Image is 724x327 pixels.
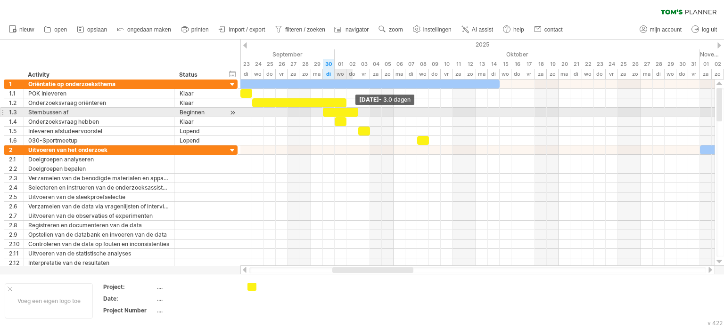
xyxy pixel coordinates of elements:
div: 2.10 [9,239,23,248]
span: filteren / zoeken [285,26,325,33]
div: .... [157,283,236,291]
div: zondag, 28 September 2025 [299,69,311,79]
div: Doelgroepen analyseren [28,155,170,164]
div: .... [157,295,236,303]
a: opslaan [74,24,110,36]
a: zoom [376,24,405,36]
div: donderdag, 2 Oktober 2025 [346,69,358,79]
div: Beginnen [180,108,218,117]
a: help [501,24,527,36]
div: dinsdag, 30 September 2025 [323,59,335,69]
a: printen [179,24,212,36]
div: Doelgroepen bepalen [28,164,170,173]
div: donderdag, 2 Oktober 2025 [346,59,358,69]
div: Project: [103,283,155,291]
div: 2.11 [9,249,23,258]
div: 2.3 [9,174,23,183]
div: dinsdag, 14 Oktober 2025 [488,59,500,69]
span: navigator [346,26,369,33]
div: Oriëntatie op onderzoeksthema [28,80,170,88]
div: zondag, 5 Oktober 2025 [382,69,394,79]
div: zondag, 26 Oktober 2025 [629,69,641,79]
div: Opstellen van de databank en invoeren van de data [28,230,170,239]
div: vrijdag, 3 Oktober 2025 [358,59,370,69]
div: Onderzoeksvraag hebben [28,117,170,126]
div: Verzamelen van de benodigde materialen en apparatuur [28,174,170,183]
div: zaterdag, 1 November 2025 [700,69,712,79]
div: dinsdag, 28 Oktober 2025 [653,69,665,79]
div: donderdag, 25 September 2025 [264,69,276,79]
div: 1.5 [9,127,23,136]
a: mijn account [637,24,684,36]
span: contact [544,26,563,33]
div: maandag, 6 Oktober 2025 [394,69,405,79]
div: dinsdag, 21 Oktober 2025 [570,69,582,79]
div: donderdag, 23 Oktober 2025 [594,59,606,69]
div: 1.6 [9,136,23,145]
div: zondag, 12 Oktober 2025 [464,69,476,79]
div: zondag, 28 September 2025 [299,59,311,69]
div: maandag, 27 Oktober 2025 [641,59,653,69]
div: woensdag, 29 Oktober 2025 [665,69,676,79]
div: Verzamelen van de data via vragenlijsten of interviews [28,202,170,211]
div: Selecteren en instrueren van de onderzoeksassistenten [28,183,170,192]
div: zondag, 19 Oktober 2025 [547,59,559,69]
div: zaterdag, 1 November 2025 [700,59,712,69]
a: import / export [216,24,268,36]
div: vrijdag, 26 September 2025 [276,69,288,79]
div: maandag, 13 Oktober 2025 [476,69,488,79]
div: maandag, 13 Oktober 2025 [476,59,488,69]
div: dinsdag, 21 Oktober 2025 [570,59,582,69]
div: zondag, 2 November 2025 [712,69,724,79]
a: navigator [333,24,371,36]
div: donderdag, 16 Oktober 2025 [511,59,523,69]
div: zaterdag, 25 Oktober 2025 [617,69,629,79]
div: Uitvoeren van het onderzoek [28,145,170,154]
span: help [513,26,524,33]
div: Project Number [103,306,155,314]
div: Status [179,70,217,80]
div: zaterdag, 27 September 2025 [288,59,299,69]
div: Registreren en documenteren van de data [28,221,170,230]
div: zondag, 2 November 2025 [712,59,724,69]
div: 1.4 [9,117,23,126]
div: Uitvoeren van de observaties of experimenten [28,211,170,220]
span: nieuw [19,26,34,33]
a: open [41,24,70,36]
div: vrijdag, 17 Oktober 2025 [523,69,535,79]
div: v 422 [708,319,723,327]
div: 2.5 [9,192,23,201]
span: AI assist [472,26,493,33]
div: Lopend [180,127,218,136]
div: Voeg een eigen logo toe [5,283,93,319]
a: contact [532,24,566,36]
div: Stembussen af [28,108,170,117]
div: woensdag, 8 Oktober 2025 [417,59,429,69]
div: Uitvoeren van de steekproefselectie [28,192,170,201]
div: POK Inleveren [28,89,170,98]
div: woensdag, 24 September 2025 [252,59,264,69]
div: woensdag, 24 September 2025 [252,69,264,79]
div: dinsdag, 14 Oktober 2025 [488,69,500,79]
div: 2.4 [9,183,23,192]
div: zaterdag, 11 Oktober 2025 [452,59,464,69]
div: zaterdag, 25 Oktober 2025 [617,59,629,69]
div: 2.9 [9,230,23,239]
div: vrijdag, 31 Oktober 2025 [688,69,700,79]
div: 1.2 [9,98,23,107]
div: vrijdag, 26 September 2025 [276,59,288,69]
div: 2.8 [9,221,23,230]
div: 2.12 [9,258,23,267]
div: woensdag, 22 Oktober 2025 [582,69,594,79]
div: vrijdag, 10 Oktober 2025 [441,59,452,69]
div: donderdag, 23 Oktober 2025 [594,69,606,79]
div: dinsdag, 7 Oktober 2025 [405,59,417,69]
div: zaterdag, 4 Oktober 2025 [370,69,382,79]
span: - 3.0 dagen [379,96,411,103]
span: opslaan [87,26,107,33]
div: 1 [9,80,23,88]
div: Klaar [180,98,218,107]
div: woensdag, 1 Oktober 2025 [335,59,346,69]
span: open [54,26,67,33]
div: donderdag, 9 Oktober 2025 [429,69,441,79]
